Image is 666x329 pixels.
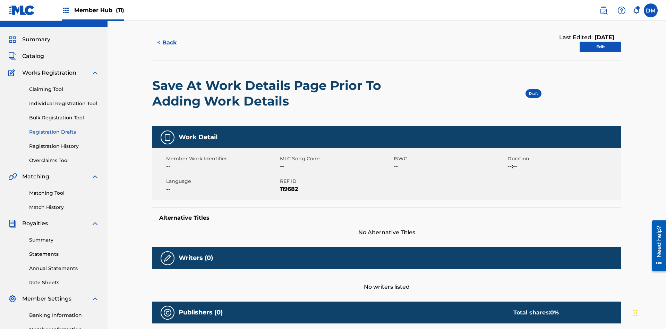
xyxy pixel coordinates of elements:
[615,3,629,17] div: Help
[8,69,17,77] img: Works Registration
[29,189,99,197] a: Matching Tool
[280,162,392,171] span: --
[179,309,223,317] h5: Publishers (0)
[62,6,70,15] img: Top Rightsholders
[580,42,621,52] a: Edit
[644,3,658,17] div: User Menu
[74,6,124,14] span: Member Hub
[22,219,48,228] span: Royalties
[29,251,99,258] a: Statements
[29,86,99,93] a: Claiming Tool
[633,303,638,323] div: Drag
[29,128,99,136] a: Registration Drafts
[163,309,172,317] img: Publishers
[166,162,278,171] span: --
[29,114,99,121] a: Bulk Registration Tool
[633,7,640,14] div: Notifications
[91,172,99,181] img: expand
[152,228,621,237] span: No Alternative Titles
[179,133,217,141] h5: Work Detail
[8,295,17,303] img: Member Settings
[29,157,99,164] a: Overclaims Tool
[29,312,99,319] a: Banking Information
[163,133,172,142] img: Work Detail
[280,155,392,162] span: MLC Song Code
[163,254,172,262] img: Writers
[280,178,392,185] span: REF ID
[91,69,99,77] img: expand
[647,218,666,275] iframe: Resource Center
[8,35,17,44] img: Summary
[179,254,213,262] h5: Writers (0)
[91,295,99,303] img: expand
[8,35,50,44] a: SummarySummary
[22,35,50,44] span: Summary
[507,162,620,171] span: --:--
[597,3,610,17] a: Public Search
[22,52,44,60] span: Catalog
[29,143,99,150] a: Registration History
[8,5,35,15] img: MLC Logo
[29,265,99,272] a: Annual Statements
[394,155,506,162] span: ISWC
[617,6,626,15] img: help
[91,219,99,228] img: expand
[22,69,76,77] span: Works Registration
[159,214,614,221] h5: Alternative Titles
[152,34,194,51] button: < Back
[8,219,17,228] img: Royalties
[29,204,99,211] a: Match History
[8,52,17,60] img: Catalog
[507,155,620,162] span: Duration
[22,295,71,303] span: Member Settings
[166,155,278,162] span: Member Work Identifier
[152,269,621,291] div: No writers listed
[116,7,124,14] span: (11)
[550,309,559,316] span: 0 %
[394,162,506,171] span: --
[152,78,434,109] h2: Save At Work Details Page Prior To Adding Work Details
[513,309,559,317] div: Total shares:
[29,236,99,244] a: Summary
[29,100,99,107] a: Individual Registration Tool
[22,172,49,181] span: Matching
[631,296,666,329] iframe: Chat Widget
[8,172,17,181] img: Matching
[599,6,608,15] img: search
[280,185,392,193] span: 119682
[529,91,538,96] span: Draft
[559,33,614,42] div: Last Edited:
[29,279,99,286] a: Rate Sheets
[166,178,278,185] span: Language
[8,52,44,60] a: CatalogCatalog
[166,185,278,193] span: --
[593,34,614,41] span: [DATE]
